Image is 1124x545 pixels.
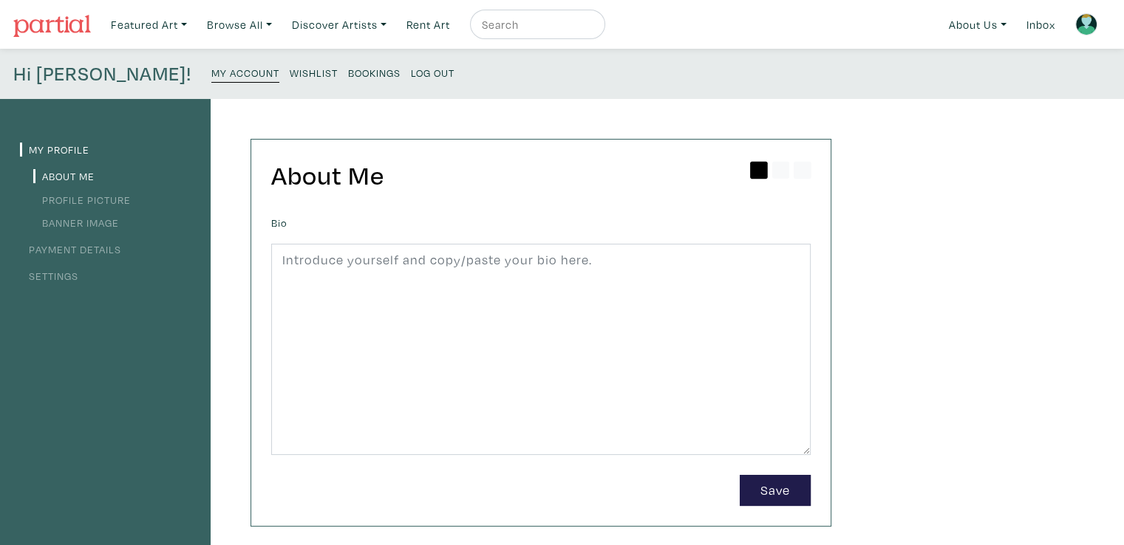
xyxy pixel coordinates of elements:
input: Search [480,16,591,34]
small: Wishlist [290,66,338,80]
h2: About Me [271,160,811,191]
a: Payment Details [20,242,121,256]
label: Bio [271,215,287,231]
a: About Us [942,10,1013,40]
a: Profile Picture [33,193,131,207]
button: Save [740,475,811,507]
h4: Hi [PERSON_NAME]! [13,62,191,86]
small: My Account [211,66,279,80]
small: Log Out [411,66,454,80]
a: Settings [20,269,78,283]
a: Rent Art [400,10,457,40]
a: My Account [211,62,279,83]
small: Bookings [348,66,401,80]
a: Featured Art [104,10,194,40]
a: Discover Artists [285,10,393,40]
a: Banner Image [33,216,119,230]
a: Inbox [1020,10,1062,40]
a: My Profile [20,143,89,157]
a: Wishlist [290,62,338,82]
a: About Me [33,169,95,183]
img: avatar.png [1075,13,1097,35]
a: Bookings [348,62,401,82]
a: Browse All [200,10,279,40]
a: Log Out [411,62,454,82]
